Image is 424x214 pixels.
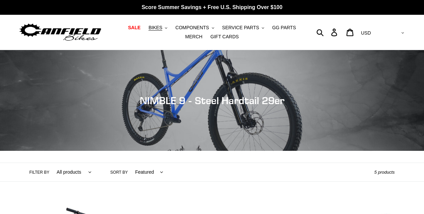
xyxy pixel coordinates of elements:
[185,34,202,40] span: MERCH
[210,34,239,40] span: GIFT CARDS
[128,25,140,31] span: SALE
[269,23,299,32] a: GG PARTS
[140,94,285,106] span: NIMBLE 9 - Steel Hardtail 29er
[175,25,209,31] span: COMPONENTS
[272,25,296,31] span: GG PARTS
[222,25,259,31] span: SERVICE PARTS
[219,23,267,32] button: SERVICE PARTS
[374,170,395,175] span: 5 products
[29,169,50,175] label: Filter by
[110,169,128,175] label: Sort by
[18,22,102,43] img: Canfield Bikes
[148,25,162,31] span: BIKES
[172,23,217,32] button: COMPONENTS
[182,32,206,41] a: MERCH
[125,23,144,32] a: SALE
[145,23,171,32] button: BIKES
[207,32,242,41] a: GIFT CARDS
